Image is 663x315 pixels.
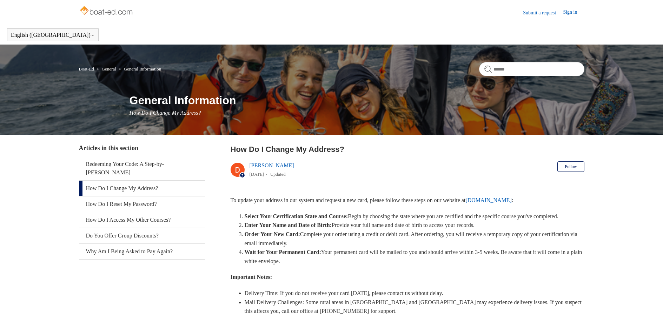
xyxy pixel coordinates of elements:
[245,212,584,221] li: Begin by choosing the state where you are certified and the specific course you've completed.
[79,145,138,152] span: Articles in this section
[245,221,584,230] li: Provide your full name and date of birth to access your records.
[245,222,332,228] strong: Enter Your Name and Date of Birth:
[245,289,584,298] li: Delivery Time: If you do not receive your card [DATE], please contact us without delay.
[102,66,116,72] a: General
[245,230,584,248] li: Complete your order using a credit or debit card. After ordering, you will receive a temporary co...
[79,196,205,212] a: How Do I Reset My Password?
[79,4,135,18] img: Boat-Ed Help Center home page
[130,110,201,116] span: How Do I Change My Address?
[117,66,161,72] li: General Information
[79,244,205,259] a: Why Am I Being Asked to Pay Again?
[245,249,321,255] strong: Wait for Your Permanent Card:
[231,143,584,155] h2: How Do I Change My Address?
[79,66,95,72] li: Boat-Ed
[557,161,584,172] button: Follow Article
[79,156,205,180] a: Redeeming Your Code: A Step-by-[PERSON_NAME]
[245,248,584,266] li: Your permanent card will be mailed to you and should arrive within 3-5 weeks. Be aware that it wi...
[79,181,205,196] a: How Do I Change My Address?
[95,66,117,72] li: General
[231,274,272,280] strong: Important Notes:
[479,62,584,76] input: Search
[245,213,348,219] strong: Select Your Certification State and Course:
[231,196,584,205] p: To update your address in our system and request a new card, please follow these steps on our web...
[245,231,300,237] strong: Order Your New Card:
[79,212,205,228] a: How Do I Access My Other Courses?
[563,8,584,17] a: Sign in
[11,32,95,38] button: English ([GEOGRAPHIC_DATA])
[130,92,584,109] h1: General Information
[250,172,264,177] time: 03/06/2024, 12:29
[465,197,512,203] a: [DOMAIN_NAME]
[124,66,161,72] a: General Information
[79,228,205,243] a: Do You Offer Group Discounts?
[523,9,563,16] a: Submit a request
[270,172,286,177] li: Updated
[79,66,94,72] a: Boat-Ed
[250,162,294,168] a: [PERSON_NAME]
